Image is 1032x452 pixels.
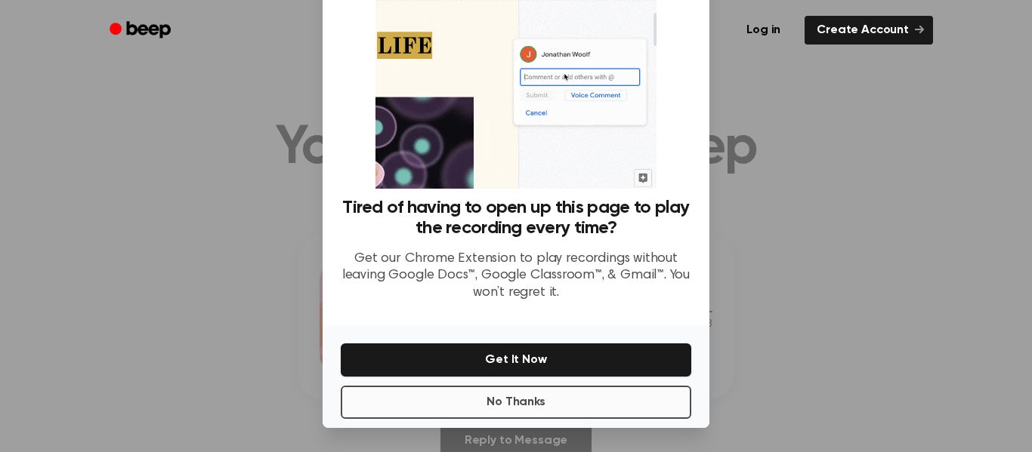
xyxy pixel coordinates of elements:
a: Create Account [805,16,933,45]
a: Beep [99,16,184,45]
button: No Thanks [341,386,691,419]
h3: Tired of having to open up this page to play the recording every time? [341,198,691,238]
a: Log in [731,13,796,48]
button: Get It Now [341,343,691,377]
p: Get our Chrome Extension to play recordings without leaving Google Docs™, Google Classroom™, & Gm... [341,251,691,302]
